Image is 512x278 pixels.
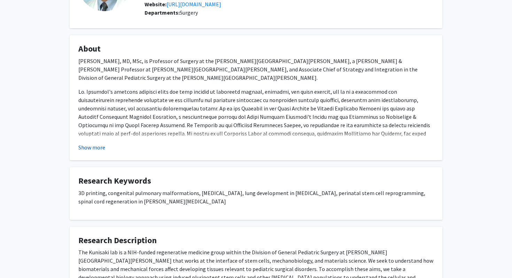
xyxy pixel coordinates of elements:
[78,176,434,186] h4: Research Keywords
[78,235,434,246] h4: Research Description
[166,1,221,8] a: Opens in a new tab
[78,87,434,154] p: Lo. Ipsumdol's ametcons adipisci elits doe temp incidid ut laboreetd magnaal, enimadmi, ven quisn...
[180,9,198,16] span: Surgery
[145,9,180,16] b: Departments:
[5,247,30,273] iframe: Chat
[78,57,434,82] p: [PERSON_NAME], MD, MSc, is Professor of Surgery at the [PERSON_NAME][GEOGRAPHIC_DATA][PERSON_NAME...
[78,44,434,54] h4: About
[78,189,434,206] p: 3D printing, congenital pulmonary malformations, [MEDICAL_DATA], lung development in [MEDICAL_DAT...
[145,1,166,8] b: Website:
[78,143,105,152] button: Show more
